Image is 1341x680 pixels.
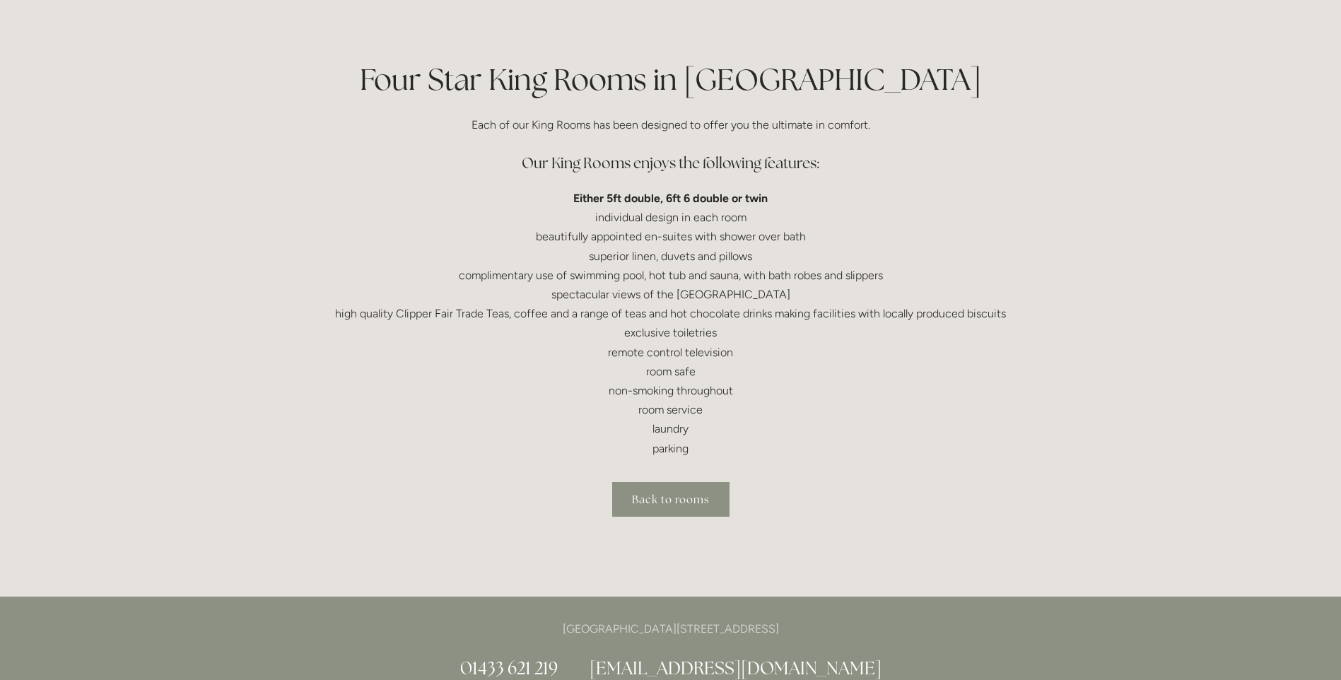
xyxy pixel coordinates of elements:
[333,115,1009,134] p: Each of our King Rooms has been designed to offer you the ultimate in comfort.
[333,619,1009,638] p: [GEOGRAPHIC_DATA][STREET_ADDRESS]
[333,59,1009,100] h1: Four Star King Rooms in [GEOGRAPHIC_DATA]
[590,657,882,679] a: [EMAIL_ADDRESS][DOMAIN_NAME]
[573,192,768,205] strong: Either 5ft double, 6ft 6 double or twin
[333,149,1009,177] h3: Our King Rooms enjoys the following features:
[612,482,730,517] a: Back to rooms
[333,189,1009,458] p: individual design in each room beautifully appointed en-suites with shower over bath superior lin...
[460,657,558,679] a: 01433 621 219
